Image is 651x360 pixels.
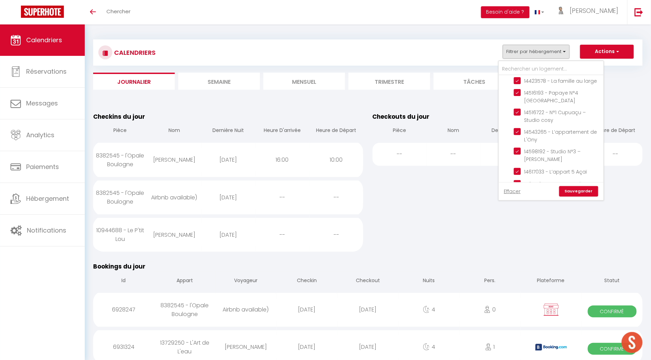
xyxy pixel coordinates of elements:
a: Effacer [504,188,521,195]
div: Ouvrir le chat [622,332,643,353]
a: Sauvegarder [559,186,598,197]
div: -- [480,143,534,166]
div: 4 [398,336,459,358]
div: -- [255,186,309,209]
th: Plateforme [521,271,582,291]
div: 8382545 - l'Opale Boulogne [93,144,147,176]
li: Tâches [434,73,515,90]
div: 1 [459,336,521,358]
th: Heure de Départ [309,121,364,141]
th: Pers. [459,271,521,291]
span: 14598192 - Studio N°3 – [PERSON_NAME] [524,148,581,163]
span: 14516193 - Papaye N°4 [GEOGRAPHIC_DATA] [524,89,578,104]
th: Voyageur [215,271,276,291]
span: Confirmé [588,306,637,317]
li: Semaine [178,73,260,90]
div: 10:00 [309,148,364,171]
th: Pièce [373,121,427,141]
div: 0 [459,298,521,321]
th: Checkin [276,271,337,291]
div: [DATE] [337,298,398,321]
input: Rechercher un logement... [499,63,604,75]
div: -- [255,223,309,246]
div: [DATE] [201,186,255,209]
li: Trimestre [349,73,430,90]
div: Filtrer par hébergement [498,60,604,201]
th: Statut [582,271,643,291]
span: Hébergement [26,194,69,203]
img: rent.png [542,303,560,316]
h3: CALENDRIERS [112,45,156,60]
div: [PERSON_NAME] [147,148,201,171]
span: [PERSON_NAME] [570,6,619,15]
th: Nom [147,121,201,141]
div: 10944688 - Le P'tit Lou [93,219,147,250]
span: Paiements [26,162,59,171]
span: 14617033 - L’appart 5 Açaï [524,168,587,175]
button: Besoin d'aide ? [481,6,530,18]
span: Chercher [106,8,130,15]
span: Calendriers [26,36,62,44]
div: 8382545 - l'Opale Boulogne [154,294,215,325]
div: 4 [398,298,459,321]
div: [DATE] [276,336,337,358]
th: Heure D'arrivée [255,121,309,141]
div: 6928247 [93,298,154,321]
div: -- [309,223,364,246]
div: [DATE] [337,336,398,358]
button: Filtrer par hébergement [503,45,570,59]
span: Confirmé [588,343,637,355]
div: -- [427,143,481,166]
th: Pièce [93,121,147,141]
div: [DATE] [201,223,255,246]
span: Messages [26,99,58,108]
div: [PERSON_NAME] [215,336,276,358]
th: Nuits [398,271,459,291]
span: Notifications [27,226,66,235]
div: [DATE] [276,298,337,321]
div: [DATE] [201,148,255,171]
img: logout [635,8,643,16]
div: -- [589,143,643,166]
span: Bookings du jour [93,262,145,271]
th: Appart [154,271,215,291]
div: -- [373,143,427,166]
th: Dernière Nuit [480,121,534,141]
li: Mensuel [263,73,345,90]
button: Actions [580,45,634,59]
th: Dernière Nuit [201,121,255,141]
span: Réservations [26,67,67,76]
span: 14543265 - L’appartement de L'Ony [524,128,597,143]
th: Nom [427,121,481,141]
div: -- [309,186,364,209]
div: [PERSON_NAME] [147,223,201,246]
img: booking2.png [536,344,567,351]
div: Airbnb available) [147,186,201,209]
img: ... [555,6,565,15]
span: Checkouts du jour [373,112,430,121]
img: Super Booking [21,6,64,18]
div: Airbnb available) [215,298,276,321]
span: Analytics [26,131,54,139]
div: 8382545 - l'Opale Boulogne [93,182,147,213]
div: 6931324 [93,336,154,358]
span: 14516722 - N°1 Cupuaçu – Studio cosy [524,109,586,124]
th: Heure de Départ [589,121,643,141]
li: Journalier [93,73,175,90]
div: 16:00 [255,148,309,171]
span: Checkins du jour [93,112,145,121]
th: Id [93,271,154,291]
th: Checkout [337,271,398,291]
